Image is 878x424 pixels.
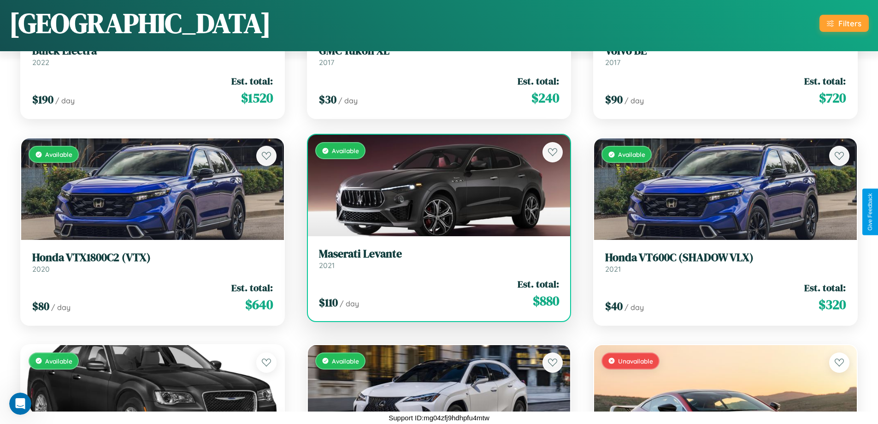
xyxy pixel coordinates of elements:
[319,92,336,107] span: $ 30
[605,92,623,107] span: $ 90
[319,295,338,310] span: $ 110
[32,44,273,58] h3: Buick Electra
[319,247,560,270] a: Maserati Levante2021
[319,44,560,58] h3: GMC Yukon XL
[51,303,71,312] span: / day
[518,74,559,88] span: Est. total:
[319,44,560,67] a: GMC Yukon XL2017
[804,74,846,88] span: Est. total:
[618,150,645,158] span: Available
[32,251,273,274] a: Honda VTX1800C2 (VTX)2020
[9,4,271,42] h1: [GEOGRAPHIC_DATA]
[245,295,273,314] span: $ 640
[231,281,273,294] span: Est. total:
[518,277,559,291] span: Est. total:
[332,357,359,365] span: Available
[605,251,846,274] a: Honda VT600C (SHADOW VLX)2021
[605,251,846,264] h3: Honda VT600C (SHADOW VLX)
[319,58,334,67] span: 2017
[340,299,359,308] span: / day
[332,147,359,155] span: Available
[804,281,846,294] span: Est. total:
[625,303,644,312] span: / day
[605,44,846,67] a: Volvo BE2017
[605,299,623,314] span: $ 40
[389,412,489,424] p: Support ID: mg04zfj9hdhpfu4mtw
[819,15,869,32] button: Filters
[241,89,273,107] span: $ 1520
[32,58,49,67] span: 2022
[618,357,653,365] span: Unavailable
[867,193,873,231] div: Give Feedback
[531,89,559,107] span: $ 240
[9,393,31,415] iframe: Intercom live chat
[32,299,49,314] span: $ 80
[231,74,273,88] span: Est. total:
[319,261,335,270] span: 2021
[838,18,861,28] div: Filters
[605,264,621,274] span: 2021
[55,96,75,105] span: / day
[338,96,358,105] span: / day
[32,264,50,274] span: 2020
[625,96,644,105] span: / day
[819,89,846,107] span: $ 720
[45,150,72,158] span: Available
[533,292,559,310] span: $ 880
[32,44,273,67] a: Buick Electra2022
[32,251,273,264] h3: Honda VTX1800C2 (VTX)
[319,247,560,261] h3: Maserati Levante
[605,58,620,67] span: 2017
[605,44,846,58] h3: Volvo BE
[32,92,53,107] span: $ 190
[45,357,72,365] span: Available
[819,295,846,314] span: $ 320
